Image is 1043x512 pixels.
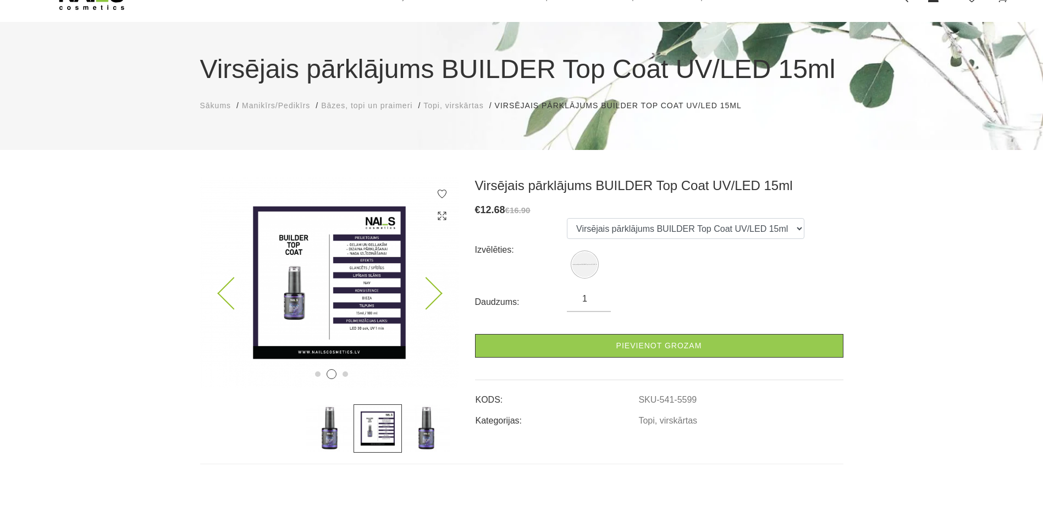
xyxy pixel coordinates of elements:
[315,371,321,377] button: 1 of 3
[354,404,402,453] img: ...
[475,241,567,259] div: Izvēlēties:
[475,386,638,407] td: KODS:
[475,293,567,311] div: Daudzums:
[475,407,638,427] td: Kategorijas:
[327,369,336,379] button: 2 of 3
[475,204,481,215] span: €
[242,100,310,112] a: Manikīrs/Pedikīrs
[638,395,697,405] a: SKU-541-5599
[475,334,843,358] a: Pievienot grozam
[423,101,483,110] span: Topi, virskārtas
[321,100,412,112] a: Bāzes, topi un praimeri
[572,252,597,277] img: Virsējais pārklājums BUILDER Top Coat UV/LED 15ml
[481,204,505,215] span: 12.68
[200,101,231,110] span: Sākums
[321,101,412,110] span: Bāzes, topi un praimeri
[638,416,697,426] a: Topi, virskārtas
[423,100,483,112] a: Topi, virskārtas
[200,100,231,112] a: Sākums
[305,404,354,453] img: ...
[200,49,843,89] h1: Virsējais pārklājums BUILDER Top Coat UV/LED 15ml
[505,205,531,215] s: €16.90
[495,100,753,112] li: Virsējais pārklājums BUILDER Top Coat UV/LED 15ml
[475,177,843,194] h3: Virsējais pārklājums BUILDER Top Coat UV/LED 15ml
[343,371,348,377] button: 3 of 3
[402,404,450,453] img: ...
[242,101,310,110] span: Manikīrs/Pedikīrs
[200,177,459,388] img: ...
